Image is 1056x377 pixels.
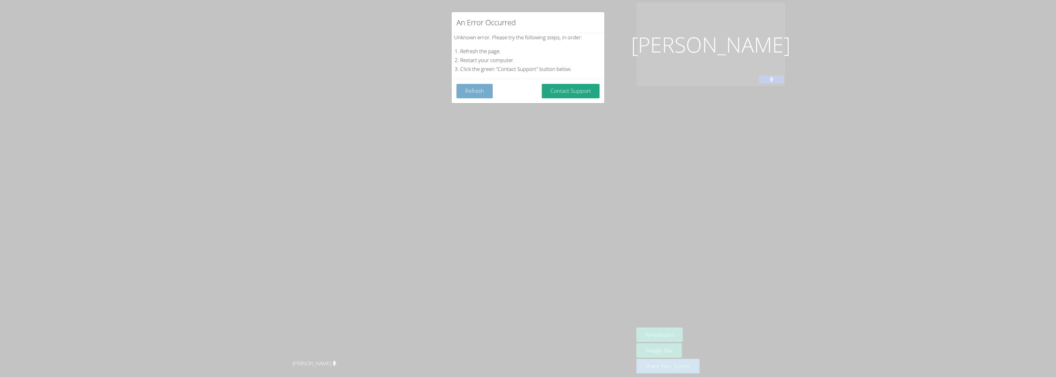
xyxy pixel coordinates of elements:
li: Click the green "Contact Support" button below. [460,65,602,74]
button: Contact Support [542,84,600,98]
div: Unknown error. Please try the following steps, in order: [454,33,602,74]
button: Refresh [456,84,493,98]
h2: An Error Occurred [456,17,516,28]
li: Restart your computer. [460,56,602,65]
li: Refresh the page. [460,47,602,56]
